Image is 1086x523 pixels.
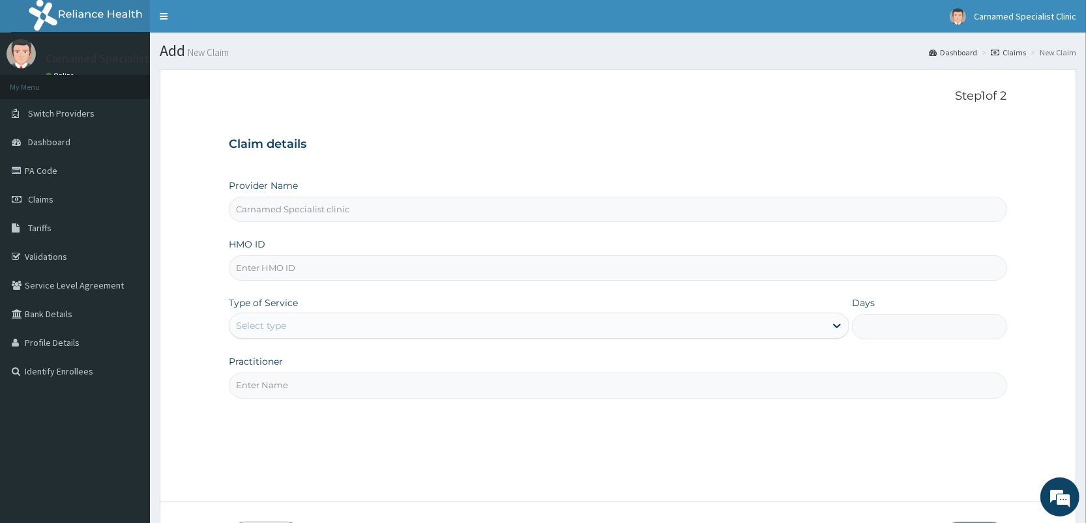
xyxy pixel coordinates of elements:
[991,47,1026,58] a: Claims
[7,356,248,401] textarea: Type your message and hit 'Enter'
[76,164,180,296] span: We're online!
[46,53,179,64] p: Carnamed Specialist Clinic
[1027,47,1076,58] li: New Claim
[236,319,286,332] div: Select type
[229,179,298,192] label: Provider Name
[229,137,1006,152] h3: Claim details
[46,71,77,80] a: Online
[974,10,1076,22] span: Carnamed Specialist Clinic
[229,355,283,368] label: Practitioner
[28,136,70,148] span: Dashboard
[852,296,875,309] label: Days
[950,8,966,25] img: User Image
[24,65,53,98] img: d_794563401_company_1708531726252_794563401
[68,73,219,90] div: Chat with us now
[28,193,53,205] span: Claims
[185,48,229,57] small: New Claim
[229,296,298,309] label: Type of Service
[214,7,245,38] div: Minimize live chat window
[28,222,51,234] span: Tariffs
[7,39,36,68] img: User Image
[929,47,977,58] a: Dashboard
[229,89,1006,104] p: Step 1 of 2
[229,238,265,251] label: HMO ID
[28,107,95,119] span: Switch Providers
[160,42,1076,59] h1: Add
[229,255,1006,281] input: Enter HMO ID
[229,373,1006,398] input: Enter Name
